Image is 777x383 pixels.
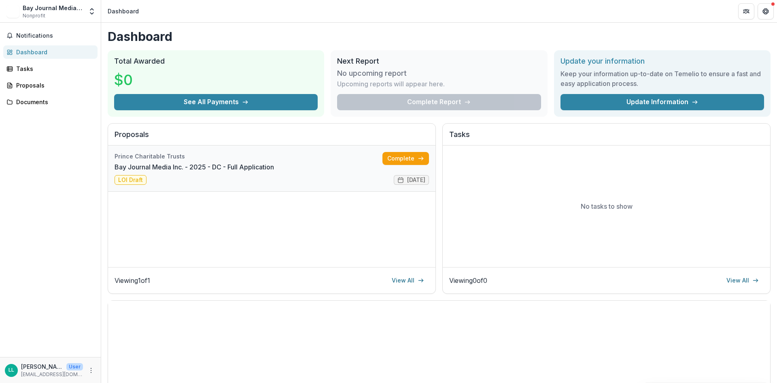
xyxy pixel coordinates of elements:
[337,69,407,78] h3: No upcoming report
[722,274,764,287] a: View All
[337,57,541,66] h2: Next Report
[3,62,98,75] a: Tasks
[16,98,91,106] div: Documents
[738,3,754,19] button: Partners
[114,57,318,66] h2: Total Awarded
[16,81,91,90] div: Proposals
[66,363,83,370] p: User
[560,69,764,88] h3: Keep your information up-to-date on Temelio to ensure a fast and easy application process.
[337,79,445,89] p: Upcoming reports will appear here.
[382,152,429,165] a: Complete
[108,7,139,15] div: Dashboard
[449,276,487,285] p: Viewing 0 of 0
[8,368,14,373] div: Lara Lutz
[16,64,91,73] div: Tasks
[3,79,98,92] a: Proposals
[104,5,142,17] nav: breadcrumb
[21,362,63,371] p: [PERSON_NAME]
[114,94,318,110] button: See All Payments
[86,366,96,375] button: More
[108,29,771,44] h1: Dashboard
[23,4,83,12] div: Bay Journal Media Inc.
[115,162,274,172] a: Bay Journal Media Inc. - 2025 - DC - Full Application
[560,94,764,110] a: Update Information
[3,29,98,42] button: Notifications
[16,48,91,56] div: Dashboard
[758,3,774,19] button: Get Help
[449,130,764,145] h2: Tasks
[581,201,633,211] p: No tasks to show
[115,276,150,285] p: Viewing 1 of 1
[6,5,19,18] img: Bay Journal Media Inc.
[23,12,45,19] span: Nonprofit
[115,130,429,145] h2: Proposals
[21,371,83,378] p: [EMAIL_ADDRESS][DOMAIN_NAME]
[387,274,429,287] a: View All
[16,32,94,39] span: Notifications
[86,3,98,19] button: Open entity switcher
[560,57,764,66] h2: Update your information
[114,69,175,91] h3: $0
[3,95,98,109] a: Documents
[3,45,98,59] a: Dashboard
